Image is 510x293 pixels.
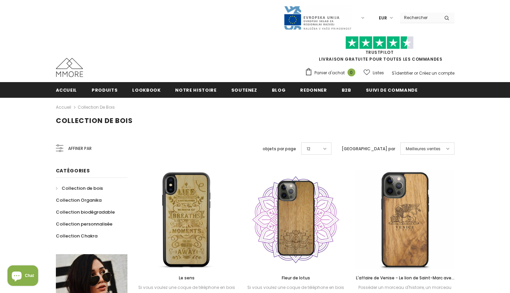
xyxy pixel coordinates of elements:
[263,145,296,152] label: objets par page
[56,218,112,230] a: Collection personnalisée
[366,87,418,93] span: Suivi de commande
[56,116,133,125] span: Collection de bois
[300,82,327,97] a: Redonner
[56,167,90,174] span: Catégories
[272,87,286,93] span: Blog
[355,274,454,282] a: L'affaire de Venise - Le lion de Saint-Marc avec le lettrage
[92,87,118,93] span: Produits
[138,274,236,282] a: Le sens
[342,145,395,152] label: [GEOGRAPHIC_DATA] par
[56,206,115,218] a: Collection biodégradable
[345,36,414,49] img: Faites confiance aux étoiles pilotes
[305,68,359,78] a: Panier d'achat 0
[283,15,352,20] a: Javni Razpis
[414,70,418,76] span: or
[56,182,103,194] a: Collection de bois
[231,82,257,97] a: soutenez
[300,87,327,93] span: Redonner
[179,275,195,281] span: Le sens
[5,265,40,288] inbox-online-store-chat: Shopify online store chat
[282,275,310,281] span: Fleur de lotus
[56,209,115,215] span: Collection biodégradable
[314,70,345,76] span: Panier d'achat
[92,82,118,97] a: Produits
[132,87,160,93] span: Lookbook
[347,68,355,76] span: 0
[175,82,216,97] a: Notre histoire
[307,145,310,152] span: 12
[406,145,441,152] span: Meilleures ventes
[373,70,384,76] span: Listes
[56,233,97,239] span: Collection Chakra
[68,145,92,152] span: Affiner par
[56,103,71,111] a: Accueil
[419,70,454,76] a: Créez un compte
[56,82,77,97] a: Accueil
[379,15,387,21] span: EUR
[342,87,351,93] span: B2B
[56,197,102,203] span: Collection Organika
[342,82,351,97] a: B2B
[356,275,454,288] span: L'affaire de Venise - Le lion de Saint-Marc avec le lettrage
[56,87,77,93] span: Accueil
[56,230,97,242] a: Collection Chakra
[392,70,413,76] a: S'identifier
[56,221,112,227] span: Collection personnalisée
[400,13,439,22] input: Search Site
[56,194,102,206] a: Collection Organika
[283,5,352,30] img: Javni Razpis
[366,82,418,97] a: Suivi de commande
[78,104,115,110] a: Collection de bois
[231,87,257,93] span: soutenez
[56,58,83,77] img: Cas MMORE
[132,82,160,97] a: Lookbook
[364,67,384,79] a: Listes
[246,274,345,282] a: Fleur de lotus
[366,49,394,55] a: TrustPilot
[175,87,216,93] span: Notre histoire
[62,185,103,191] span: Collection de bois
[272,82,286,97] a: Blog
[305,39,454,62] span: LIVRAISON GRATUITE POUR TOUTES LES COMMANDES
